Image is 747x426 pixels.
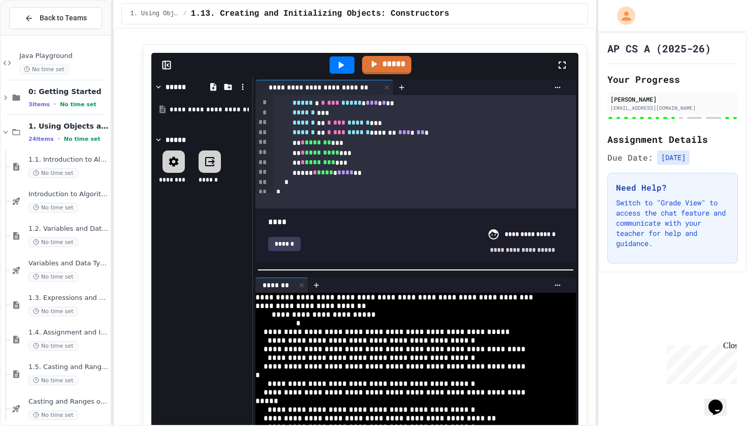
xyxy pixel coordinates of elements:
button: Back to Teams [9,7,102,29]
span: Due Date: [607,151,653,164]
iframe: chat widget [704,385,737,416]
span: No time set [28,168,78,178]
span: No time set [60,101,96,108]
span: No time set [28,341,78,351]
span: Casting and Ranges of variables - Quiz [28,398,108,406]
span: Variables and Data Types - Quiz [28,259,108,268]
h2: Assignment Details [607,132,738,146]
span: 1.3. Expressions and Output [28,294,108,302]
span: • [54,100,56,108]
span: 1.4. Assignment and Input [28,328,108,337]
span: 1.5. Casting and Ranges of Values [28,363,108,372]
span: No time set [28,410,78,420]
span: 1.13. Creating and Initializing Objects: Constructors [191,8,449,20]
span: 1. Using Objects and Methods [28,121,108,131]
div: [PERSON_NAME] [610,95,735,104]
span: Introduction to Algorithms, Programming, and Compilers [28,190,108,199]
span: 24 items [28,136,54,142]
div: Chat with us now!Close [4,4,70,65]
span: No time set [28,237,78,247]
div: [EMAIL_ADDRESS][DOMAIN_NAME] [610,104,735,112]
h3: Need Help? [616,181,729,194]
span: No time set [28,203,78,212]
span: Back to Teams [40,13,87,23]
span: Java Playground [19,52,108,60]
iframe: chat widget [663,341,737,384]
span: • [58,135,60,143]
span: [DATE] [657,150,690,165]
span: 1.1. Introduction to Algorithms, Programming, and Compilers [28,156,108,164]
span: 1. Using Objects and Methods [130,10,179,18]
p: Switch to "Grade View" to access the chat feature and communicate with your teacher for help and ... [616,198,729,249]
span: No time set [19,65,69,74]
h1: AP CS A (2025-26) [607,41,711,55]
span: No time set [28,376,78,385]
div: My Account [606,4,638,27]
span: 0: Getting Started [28,87,108,96]
span: 3 items [28,101,50,108]
span: No time set [28,307,78,316]
span: / [183,10,186,18]
span: No time set [28,272,78,282]
h2: Your Progress [607,72,738,86]
span: 1.2. Variables and Data Types [28,225,108,233]
span: No time set [64,136,101,142]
